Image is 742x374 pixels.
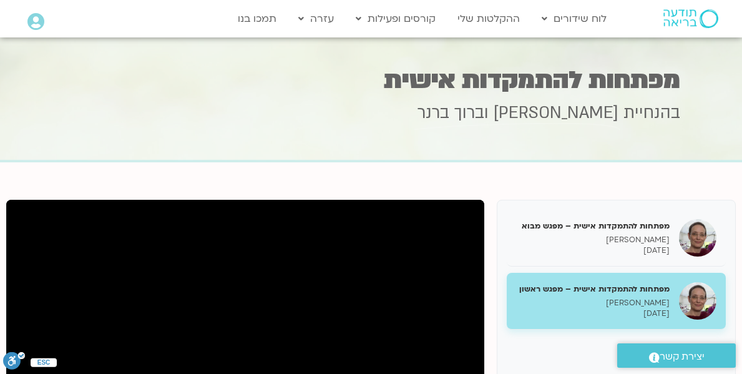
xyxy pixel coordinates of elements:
[516,283,670,295] h5: מפתחות להתמקדות אישית – מפגש ראשון
[679,219,716,257] img: מפתחות להתמקדות אישית – מפגש מבוא
[660,348,705,365] span: יצירת קשר
[292,7,340,31] a: עזרה
[451,7,526,31] a: ההקלטות שלי
[516,235,670,245] p: [PERSON_NAME]
[535,7,613,31] a: לוח שידורים
[516,220,670,232] h5: מפתחות להתמקדות אישית – מפגש מבוא
[232,7,283,31] a: תמכו בנו
[62,68,680,92] h1: מפתחות להתמקדות אישית
[617,343,736,368] a: יצירת קשר
[349,7,442,31] a: קורסים ופעילות
[623,102,680,124] span: בהנחיית
[679,282,716,320] img: מפתחות להתמקדות אישית – מפגש ראשון
[516,245,670,256] p: [DATE]
[516,308,670,319] p: [DATE]
[663,9,718,28] img: תודעה בריאה
[516,298,670,308] p: [PERSON_NAME]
